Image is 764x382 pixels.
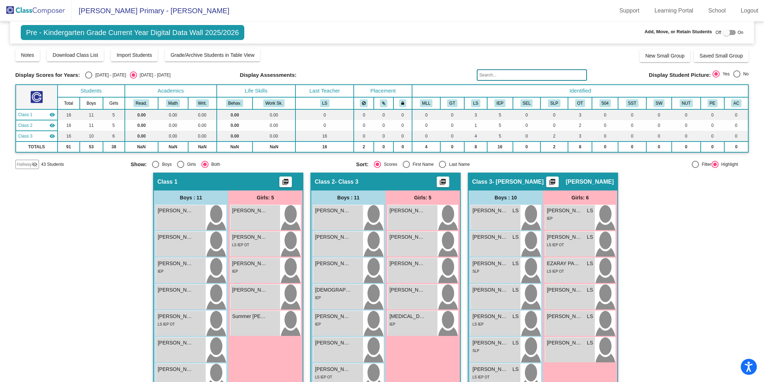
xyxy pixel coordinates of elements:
[158,120,188,131] td: 0.00
[472,178,492,185] span: Class 3
[464,109,487,120] td: 3
[548,178,557,188] mat-icon: picture_as_pdf
[49,112,55,118] mat-icon: visibility
[618,142,646,152] td: 0
[547,286,583,294] span: [PERSON_NAME]
[188,109,217,120] td: 0.00
[412,109,440,120] td: 0
[393,109,412,120] td: 0
[158,233,194,241] span: [PERSON_NAME]
[547,313,583,320] span: [PERSON_NAME]
[472,286,508,294] span: [PERSON_NAME]
[472,322,484,326] span: LS IEP
[412,131,440,142] td: 0
[735,5,764,16] a: Logout
[568,120,592,131] td: 2
[393,97,412,109] th: Keep with teacher
[464,97,487,109] th: Life Skills
[158,366,194,373] span: [PERSON_NAME]
[232,243,249,247] span: LS IEP OT
[295,131,354,142] td: 16
[513,313,519,320] span: LS
[587,286,593,294] span: LS
[158,207,194,214] span: [PERSON_NAME]
[103,131,125,142] td: 6
[701,120,724,131] td: 0
[158,339,194,347] span: [PERSON_NAME]
[738,29,743,36] span: On
[487,142,513,152] td: 16
[513,142,540,152] td: 0
[315,207,351,214] span: [PERSON_NAME]
[513,260,519,267] span: LS
[472,349,479,353] span: SLP
[446,161,470,168] div: Last Name
[540,109,568,120] td: 0
[217,131,253,142] td: 0.00
[263,99,285,107] button: Work Sk.
[720,71,730,77] div: Yes
[58,97,80,109] th: Total
[58,131,80,142] td: 16
[18,111,33,118] span: Class 1
[158,142,188,152] td: NaN
[410,161,434,168] div: First Name
[694,49,749,62] button: Saved Small Group
[701,131,724,142] td: 0
[125,142,158,152] td: NaN
[492,178,544,185] span: - [PERSON_NAME]
[472,207,508,214] span: [PERSON_NAME] [PERSON_NAME]
[125,109,158,120] td: 0.00
[701,97,724,109] th: Parental Engagement
[232,313,268,320] span: Summer [PERSON_NAME]
[390,322,395,326] span: IEP
[103,142,125,152] td: 38
[80,131,103,142] td: 10
[158,131,188,142] td: 0.00
[440,142,464,152] td: 0
[699,161,711,168] div: Filter
[58,85,125,97] th: Students
[440,109,464,120] td: 0
[165,49,260,61] button: Grade/Archive Students in Table View
[672,120,701,131] td: 0
[587,207,593,214] span: LS
[540,97,568,109] th: Speech IEP
[513,366,519,373] span: LS
[21,25,244,40] span: Pre - Kindergarten Grade Current Year Digital Data Wall 2025/2026
[472,375,490,379] span: LS IEP OT
[471,99,480,107] button: LS
[354,109,374,120] td: 0
[440,120,464,131] td: 0
[315,178,335,185] span: Class 2
[702,5,731,16] a: School
[240,72,297,78] span: Display Assessments:
[354,85,412,97] th: Placement
[494,99,505,107] button: IEP
[232,269,238,273] span: IEP
[543,190,617,205] div: Girls: 6
[281,178,290,188] mat-icon: picture_as_pdf
[315,296,321,300] span: IEP
[547,217,553,220] span: IEP
[374,120,393,131] td: 0
[354,120,374,131] td: 0
[58,142,80,152] td: 91
[103,109,125,120] td: 5
[253,142,295,152] td: NaN
[158,109,188,120] td: 0.00
[17,161,32,168] span: Hallway
[49,123,55,128] mat-icon: visibility
[72,5,229,16] span: [PERSON_NAME] Primary - [PERSON_NAME]
[158,269,163,273] span: IEP
[464,142,487,152] td: 8
[18,133,33,139] span: Class 3
[131,161,351,168] mat-radio-group: Select an option
[154,190,228,205] div: Boys : 11
[547,339,583,347] span: [PERSON_NAME]
[547,207,583,214] span: [PERSON_NAME]
[390,260,425,267] span: [PERSON_NAME]
[513,120,540,131] td: 0
[487,120,513,131] td: 5
[646,97,672,109] th: School Wide Intervention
